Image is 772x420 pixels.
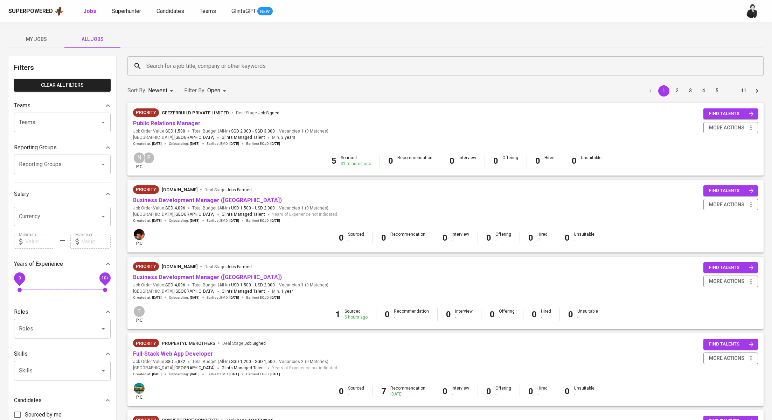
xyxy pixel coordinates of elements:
[229,141,239,146] span: [DATE]
[335,309,340,319] b: 1
[751,85,763,97] button: Go to next page
[14,305,111,319] div: Roles
[184,86,204,95] p: Filter By
[174,365,215,372] span: [GEOGRAPHIC_DATA]
[581,161,601,167] div: -
[246,141,280,146] span: Earliest ECJD :
[133,382,145,400] div: pic
[672,85,683,97] button: Go to page 2
[339,233,344,243] b: 0
[385,309,390,319] b: 0
[133,350,213,357] a: Full-Stack Web App Developer
[142,152,155,164] div: F
[703,353,758,364] button: more actions
[300,359,304,365] span: 2
[14,393,111,407] div: Candidates
[544,161,555,167] div: -
[207,218,239,223] span: Earliest EMD :
[133,152,145,164] div: N
[246,218,280,223] span: Earliest ECJD :
[450,156,454,166] b: 0
[390,238,425,244] div: -
[443,386,447,396] b: 0
[14,101,30,110] p: Teams
[574,238,594,244] div: -
[133,365,215,372] span: [GEOGRAPHIC_DATA] ,
[244,341,266,346] span: Job Signed
[577,308,598,320] div: Unsuitable
[459,155,476,167] div: Interview
[348,232,364,243] div: Sourced
[133,152,145,170] div: pic
[174,288,215,295] span: [GEOGRAPHIC_DATA]
[133,205,185,211] span: Job Order Value
[565,386,570,396] b: 0
[455,314,473,320] div: -
[174,211,215,218] span: [GEOGRAPHIC_DATA]
[544,155,555,167] div: Hired
[252,128,253,134] span: -
[528,233,533,243] b: 0
[127,86,145,95] p: Sort By
[134,383,145,394] img: a5d44b89-0c59-4c54-99d0-a63b29d42bd3.jpg
[574,232,594,243] div: Unsuitable
[133,134,215,141] span: [GEOGRAPHIC_DATA] ,
[207,372,239,377] span: Earliest EMD :
[703,199,758,211] button: more actions
[537,391,548,397] div: -
[204,264,252,269] span: Deal Stage :
[14,396,42,405] p: Candidates
[341,155,371,167] div: Sourced
[341,161,371,167] div: 31 minutes ago
[101,275,109,280] span: 10+
[14,79,111,92] button: Clear All filters
[133,218,162,223] span: Created at :
[222,135,265,140] span: Glints Managed Talent
[703,276,758,287] button: more actions
[455,308,473,320] div: Interview
[300,205,304,211] span: 1
[381,233,386,243] b: 0
[25,411,62,419] span: Sourced by me
[725,87,736,94] div: …
[709,187,754,195] span: find talents
[229,218,239,223] span: [DATE]
[200,7,217,16] a: Teams
[148,84,176,97] div: Newest
[528,386,533,396] b: 0
[532,309,537,319] b: 0
[272,289,293,294] span: Min.
[169,372,200,377] span: Onboarding :
[162,110,229,115] span: GEEZERBUILD PRIVATE LIMITED
[174,134,215,141] span: [GEOGRAPHIC_DATA]
[162,187,197,192] span: [DOMAIN_NAME]
[703,108,758,119] button: find talents
[222,289,265,294] span: Glints Managed Talent
[255,128,275,134] span: SGD 3,000
[14,260,63,268] p: Years of Experience
[133,186,159,193] span: Priority
[157,8,184,14] span: Candidates
[709,200,744,209] span: more actions
[14,308,28,316] p: Roles
[252,282,253,288] span: -
[231,205,251,211] span: USD 1,500
[13,35,60,44] span: My Jobs
[709,123,744,132] span: more actions
[281,289,293,294] span: 1 year
[14,347,111,361] div: Skills
[279,205,328,211] span: Vacancies ( 0 Matches )
[270,141,280,146] span: [DATE]
[207,295,239,300] span: Earliest EMD :
[83,7,98,16] a: Jobs
[574,391,594,397] div: -
[541,308,551,320] div: Hired
[112,8,141,14] span: Superhunter
[134,229,145,240] img: diemas@glints.com
[204,187,252,192] span: Deal Stage :
[222,212,265,217] span: Glints Managed Talent
[644,85,764,97] nav: pagination navigation
[98,159,108,169] button: Open
[535,156,540,166] b: 0
[252,359,253,365] span: -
